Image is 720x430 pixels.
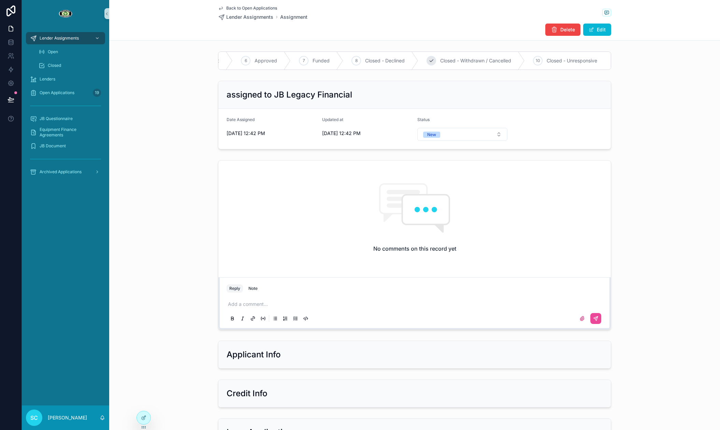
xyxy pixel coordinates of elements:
[26,166,105,178] a: Archived Applications
[227,117,255,122] span: Date Assigned
[40,143,66,149] span: JB Document
[365,57,405,64] span: Closed - Declined
[30,414,38,422] span: SC
[322,130,412,137] span: [DATE] 12:42 PM
[417,117,430,122] span: Status
[93,89,101,97] div: 19
[246,284,260,293] button: Note
[227,89,352,100] h2: assigned to JB Legacy Financial
[226,14,273,20] span: Lender Assignments
[547,57,597,64] span: Closed - Unresponsive
[26,32,105,44] a: Lender Assignments
[226,5,277,11] span: Back to Open Applications
[26,87,105,99] a: Open Applications19
[227,349,281,360] h2: Applicant Info
[58,8,72,19] img: App logo
[40,76,55,82] span: Lenders
[545,24,580,36] button: Delete
[227,388,268,399] h2: Credit Info
[48,63,61,68] span: Closed
[218,5,277,11] a: Back to Open Applications
[280,14,307,20] a: Assignment
[40,35,79,41] span: Lender Assignments
[26,113,105,125] a: JB Questionnaire
[40,90,74,95] span: Open Applications
[227,130,317,137] span: [DATE] 12:42 PM
[26,140,105,152] a: JB Document
[26,73,105,85] a: Lenders
[440,57,511,64] span: Closed - Withdrawn / Cancelled
[427,132,436,138] div: New
[26,126,105,138] a: Equipment Finance Agreements
[227,284,243,293] button: Reply
[22,27,109,187] div: scrollable content
[218,14,273,20] a: Lender Assignments
[303,58,305,63] span: 7
[560,26,575,33] span: Delete
[373,244,456,253] h2: No comments on this record yet
[355,58,358,63] span: 8
[48,414,87,421] p: [PERSON_NAME]
[313,57,330,64] span: Funded
[34,46,105,58] a: Open
[417,128,507,141] button: Select Button
[40,127,98,138] span: Equipment Finance Agreements
[245,58,247,63] span: 6
[536,58,540,63] span: 10
[322,117,343,122] span: Updated at
[255,57,277,64] span: Approved
[583,24,611,36] button: Edit
[248,286,258,291] div: Note
[48,49,58,55] span: Open
[34,59,105,72] a: Closed
[40,116,73,121] span: JB Questionnaire
[40,169,82,175] span: Archived Applications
